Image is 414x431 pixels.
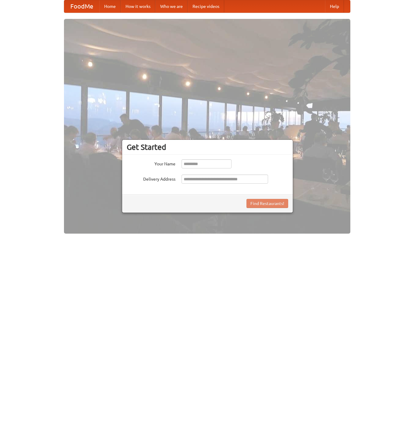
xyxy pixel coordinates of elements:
[188,0,224,12] a: Recipe videos
[99,0,121,12] a: Home
[127,143,288,152] h3: Get Started
[246,199,288,208] button: Find Restaurants!
[127,159,175,167] label: Your Name
[121,0,155,12] a: How it works
[64,0,99,12] a: FoodMe
[325,0,344,12] a: Help
[127,175,175,182] label: Delivery Address
[155,0,188,12] a: Who we are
